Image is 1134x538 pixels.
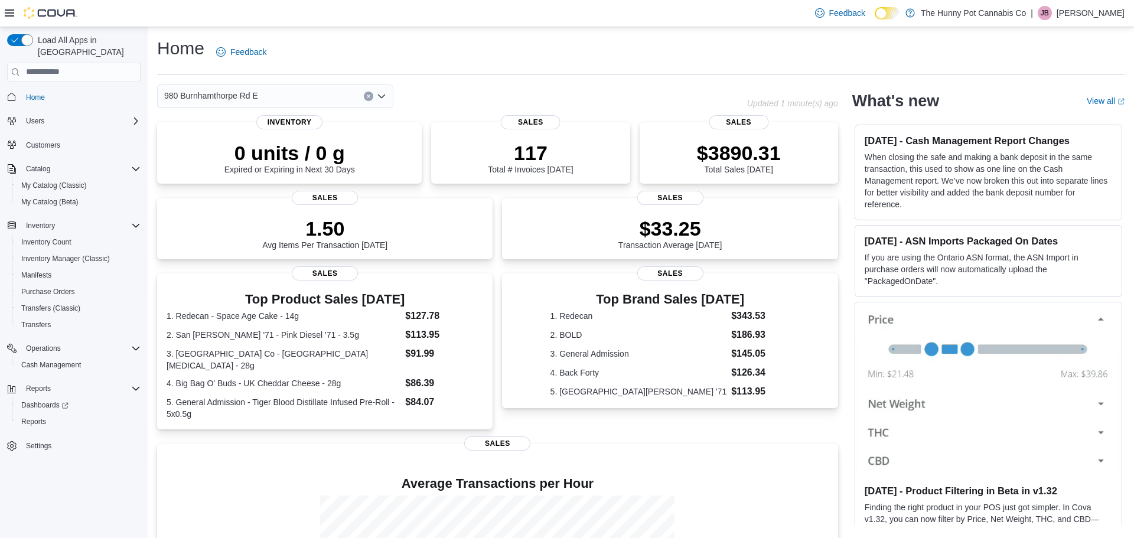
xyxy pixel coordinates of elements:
[12,177,145,194] button: My Catalog (Classic)
[2,161,145,177] button: Catalog
[12,300,145,317] button: Transfers (Classic)
[12,250,145,267] button: Inventory Manager (Classic)
[21,90,50,105] a: Home
[21,341,141,356] span: Operations
[167,292,483,307] h3: Top Product Sales [DATE]
[21,162,55,176] button: Catalog
[637,266,703,281] span: Sales
[731,366,790,380] dd: $126.34
[21,181,87,190] span: My Catalog (Classic)
[21,417,46,426] span: Reports
[26,141,60,150] span: Customers
[167,377,400,389] dt: 4. Big Bag O' Buds - UK Cheddar Cheese - 28g
[21,320,51,330] span: Transfers
[21,197,79,207] span: My Catalog (Beta)
[618,217,722,240] p: $33.25
[550,292,790,307] h3: Top Brand Sales [DATE]
[26,93,45,102] span: Home
[17,415,141,429] span: Reports
[865,151,1112,210] p: When closing the safe and making a bank deposit in the same transaction, this used to show as one...
[488,141,573,174] div: Total # Invoices [DATE]
[17,358,141,372] span: Cash Management
[17,235,141,249] span: Inventory Count
[12,234,145,250] button: Inventory Count
[709,115,768,129] span: Sales
[731,328,790,342] dd: $186.93
[256,115,322,129] span: Inventory
[550,367,727,379] dt: 4. Back Forty
[26,344,61,353] span: Operations
[17,268,56,282] a: Manifests
[2,89,145,106] button: Home
[550,329,727,341] dt: 2. BOLD
[26,441,51,451] span: Settings
[921,6,1026,20] p: The Hunny Pot Cannabis Co
[17,285,80,299] a: Purchase Orders
[405,376,483,390] dd: $86.39
[1117,98,1125,105] svg: External link
[17,415,51,429] a: Reports
[17,301,141,315] span: Transfers (Classic)
[224,141,355,174] div: Expired or Expiring in Next 30 Days
[501,115,561,129] span: Sales
[21,270,51,280] span: Manifests
[21,400,69,410] span: Dashboards
[21,360,81,370] span: Cash Management
[1057,6,1125,20] p: [PERSON_NAME]
[21,304,80,313] span: Transfers (Classic)
[17,195,83,209] a: My Catalog (Beta)
[405,347,483,361] dd: $91.99
[211,40,271,64] a: Feedback
[697,141,781,165] p: $3890.31
[12,357,145,373] button: Cash Management
[875,7,900,19] input: Dark Mode
[17,398,141,412] span: Dashboards
[17,318,141,332] span: Transfers
[167,348,400,371] dt: 3. [GEOGRAPHIC_DATA] Co - [GEOGRAPHIC_DATA][MEDICAL_DATA] - 28g
[865,252,1112,287] p: If you are using the Ontario ASN format, the ASN Import in purchase orders will now automatically...
[21,439,56,453] a: Settings
[464,436,530,451] span: Sales
[550,310,727,322] dt: 1. Redecan
[875,19,875,20] span: Dark Mode
[17,252,141,266] span: Inventory Manager (Classic)
[865,235,1112,247] h3: [DATE] - ASN Imports Packaged On Dates
[810,1,870,25] a: Feedback
[731,384,790,399] dd: $113.95
[747,99,838,108] p: Updated 1 minute(s) ago
[21,219,60,233] button: Inventory
[1038,6,1052,20] div: Jessie Britton
[364,92,373,101] button: Clear input
[865,135,1112,146] h3: [DATE] - Cash Management Report Changes
[26,116,44,126] span: Users
[26,221,55,230] span: Inventory
[21,162,141,176] span: Catalog
[17,398,73,412] a: Dashboards
[21,90,141,105] span: Home
[7,84,141,485] nav: Complex example
[550,348,727,360] dt: 3. General Admission
[17,358,86,372] a: Cash Management
[21,138,141,152] span: Customers
[21,138,65,152] a: Customers
[21,254,110,263] span: Inventory Manager (Classic)
[164,89,258,103] span: 980 Burnhamthorpe Rd E
[550,386,727,397] dt: 5. [GEOGRAPHIC_DATA][PERSON_NAME] '71
[17,301,85,315] a: Transfers (Classic)
[17,268,141,282] span: Manifests
[12,397,145,413] a: Dashboards
[21,114,141,128] span: Users
[167,329,400,341] dt: 2. San [PERSON_NAME] '71 - Pink Diesel '71 - 3.5g
[829,7,865,19] span: Feedback
[12,267,145,283] button: Manifests
[2,340,145,357] button: Operations
[637,191,703,205] span: Sales
[24,7,77,19] img: Cova
[26,164,50,174] span: Catalog
[26,384,51,393] span: Reports
[167,396,400,420] dt: 5. General Admission - Tiger Blood Distillate Infused Pre-Roll - 5x0.5g
[167,310,400,322] dt: 1. Redecan - Space Age Cake - 14g
[618,217,722,250] div: Transaction Average [DATE]
[21,287,75,296] span: Purchase Orders
[21,341,66,356] button: Operations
